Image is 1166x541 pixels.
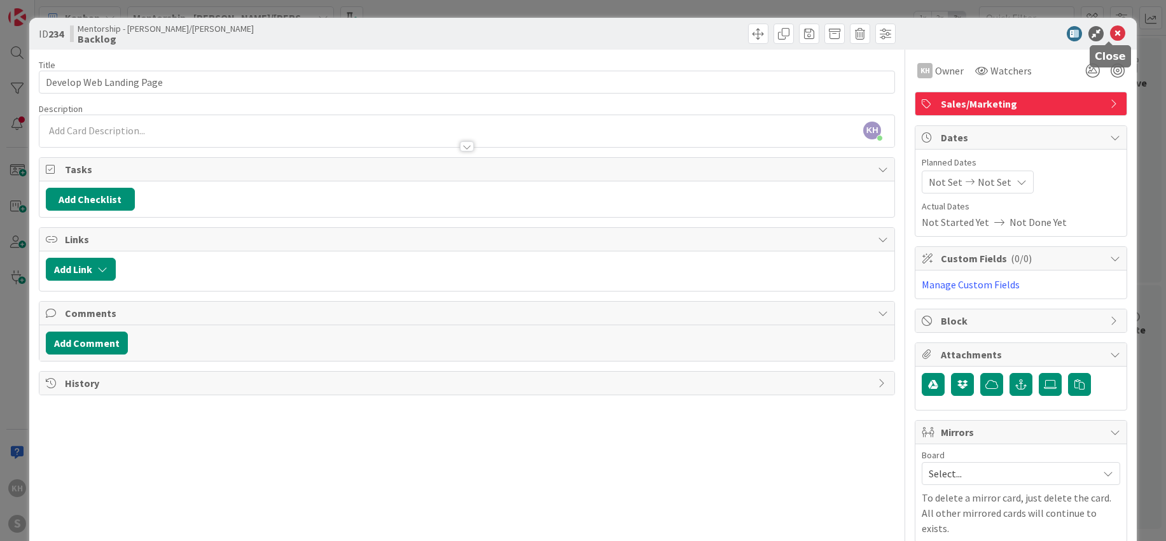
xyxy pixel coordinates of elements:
span: Comments [65,306,871,321]
b: Backlog [78,34,254,44]
span: Mentorship - [PERSON_NAME]/[PERSON_NAME] [78,24,254,34]
label: Title [39,59,55,71]
button: Add Link [46,258,116,281]
span: Sales/Marketing [941,96,1104,111]
span: Block [941,313,1104,328]
span: ID [39,26,64,41]
button: Add Checklist [46,188,135,211]
span: Attachments [941,347,1104,362]
h5: Close [1095,50,1126,62]
span: Actual Dates [922,200,1120,213]
span: Planned Dates [922,156,1120,169]
span: Mirrors [941,425,1104,440]
span: Not Done Yet [1010,214,1067,230]
span: Watchers [990,63,1032,78]
span: History [65,376,871,391]
span: Tasks [65,162,871,177]
span: Not Started Yet [922,214,989,230]
div: KH [917,63,933,78]
span: Links [65,232,871,247]
p: To delete a mirror card, just delete the card. All other mirrored cards will continue to exists. [922,490,1120,536]
span: Not Set [929,174,962,190]
span: Custom Fields [941,251,1104,266]
input: type card name here... [39,71,895,94]
button: Add Comment [46,332,128,355]
a: Manage Custom Fields [922,278,1020,291]
span: KH [863,122,881,139]
span: Not Set [978,174,1011,190]
span: Dates [941,130,1104,145]
span: Owner [935,63,964,78]
span: Description [39,103,83,115]
span: Select... [929,465,1092,482]
b: 234 [48,27,64,40]
span: ( 0/0 ) [1011,252,1032,265]
span: Board [922,451,945,460]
